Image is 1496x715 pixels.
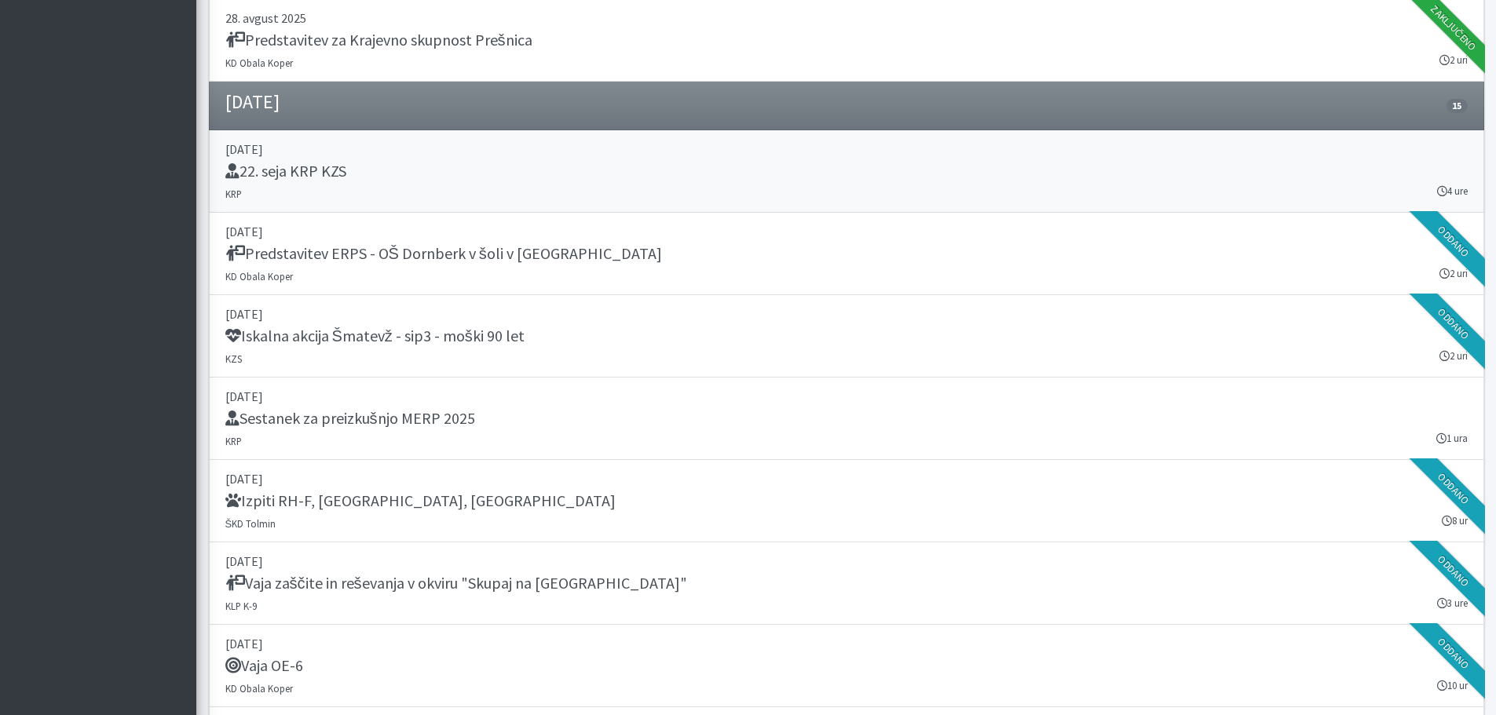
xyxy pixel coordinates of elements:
small: KD Obala Koper [225,57,293,69]
p: [DATE] [225,469,1468,488]
a: [DATE] Iskalna akcija Šmatevž - sip3 - moški 90 let KZS 2 uri Oddano [209,295,1484,378]
small: ŠKD Tolmin [225,517,276,530]
p: 28. avgust 2025 [225,9,1468,27]
small: KZS [225,352,242,365]
small: KD Obala Koper [225,270,293,283]
p: [DATE] [225,552,1468,571]
p: [DATE] [225,634,1468,653]
h5: Izpiti RH-F, [GEOGRAPHIC_DATA], [GEOGRAPHIC_DATA] [225,491,616,510]
h4: [DATE] [225,91,280,114]
small: 4 ure [1437,184,1468,199]
small: KRP [225,188,242,200]
a: [DATE] Vaja zaščite in reševanja v okviru "Skupaj na [GEOGRAPHIC_DATA]" KLP K-9 3 ure Oddano [209,542,1484,625]
p: [DATE] [225,140,1468,159]
a: [DATE] Vaja OE-6 KD Obala Koper 10 ur Oddano [209,625,1484,707]
h5: Iskalna akcija Šmatevž - sip3 - moški 90 let [225,326,525,345]
a: [DATE] Izpiti RH-F, [GEOGRAPHIC_DATA], [GEOGRAPHIC_DATA] ŠKD Tolmin 8 ur Oddano [209,460,1484,542]
small: 1 ura [1436,431,1468,446]
h5: 22. seja KRP KZS [225,162,346,181]
p: [DATE] [225,222,1468,241]
small: KLP K-9 [225,600,257,612]
h5: Sestanek za preizkušnjo MERP 2025 [225,409,475,428]
small: KD Obala Koper [225,682,293,695]
h5: Vaja OE-6 [225,656,303,675]
p: [DATE] [225,387,1468,406]
a: [DATE] Sestanek za preizkušnjo MERP 2025 KRP 1 ura [209,378,1484,460]
small: KRP [225,435,242,447]
h5: Predstavitev ERPS - OŠ Dornberk v šoli v [GEOGRAPHIC_DATA] [225,244,662,263]
h5: Vaja zaščite in reševanja v okviru "Skupaj na [GEOGRAPHIC_DATA]" [225,574,687,593]
p: [DATE] [225,305,1468,323]
span: 15 [1447,99,1467,113]
h5: Predstavitev za Krajevno skupnost Prešnica [225,31,532,49]
a: [DATE] 22. seja KRP KZS KRP 4 ure [209,130,1484,213]
a: [DATE] Predstavitev ERPS - OŠ Dornberk v šoli v [GEOGRAPHIC_DATA] KD Obala Koper 2 uri Oddano [209,213,1484,295]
